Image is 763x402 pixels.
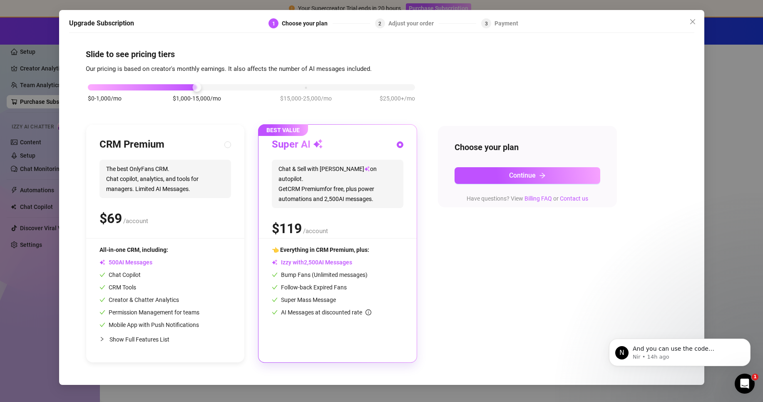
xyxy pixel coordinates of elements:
span: Creator & Chatter Analytics [99,296,179,303]
iframe: Intercom live chat [735,374,755,394]
span: arrow-right [539,172,546,179]
span: 3 [485,21,487,27]
span: AI Messages at discounted rate [281,309,371,316]
span: check [99,322,105,328]
span: collapsed [99,337,104,342]
span: 1 [272,21,275,27]
span: The best OnlyFans CRM. Chat copilot, analytics, and tools for managers. Limited AI Messages. [99,160,231,198]
h5: Upgrade Subscription [69,18,134,28]
span: close [689,18,696,25]
span: Bump Fans (Unlimited messages) [272,271,368,278]
span: check [272,284,278,290]
h4: Choose your plan [455,141,600,153]
span: Izzy with AI Messages [272,259,352,266]
span: All-in-one CRM, including: [99,246,168,253]
span: /account [123,217,148,225]
div: Adjust your order [388,18,438,28]
div: Choose your plan [282,18,333,28]
span: check [99,284,105,290]
span: info-circle [365,309,371,315]
h3: CRM Premium [99,138,164,151]
span: $15,000-25,000/mo [280,94,332,103]
span: Mobile App with Push Notifications [99,322,199,328]
span: Continue [509,171,536,179]
span: BEST VALUE [258,124,308,136]
h3: Super AI [272,138,323,151]
span: Have questions? View or [467,195,588,202]
span: Show Full Features List [109,336,169,343]
span: check [99,309,105,315]
span: $ [99,211,122,226]
span: Our pricing is based on creator's monthly earnings. It also affects the number of AI messages inc... [86,65,372,73]
span: Chat Copilot [99,271,141,278]
button: Close [686,15,699,28]
span: 1 [752,374,758,380]
a: Billing FAQ [524,195,552,202]
span: check [272,297,278,303]
span: $25,000+/mo [380,94,415,103]
span: check [272,272,278,278]
iframe: Intercom notifications message [596,321,763,379]
span: AI Messages [99,259,152,266]
span: Follow-back Expired Fans [272,284,347,291]
button: Continuearrow-right [455,167,600,184]
span: check [272,309,278,315]
span: CRM Tools [99,284,136,291]
span: Chat & Sell with [PERSON_NAME] on autopilot. Get CRM Premium for free, plus power automations and... [272,160,403,208]
span: check [99,297,105,303]
a: Contact us [560,195,588,202]
span: Super Mass Message [272,296,336,303]
span: $ [272,221,302,236]
span: Permission Management for teams [99,309,199,316]
span: 👈 Everything in CRM Premium, plus: [272,246,369,253]
div: Show Full Features List [99,329,231,349]
span: 2 [378,21,381,27]
span: Close [686,18,699,25]
span: $0-1,000/mo [88,94,122,103]
span: check [99,272,105,278]
h4: Slide to see pricing tiers [86,48,678,60]
span: $1,000-15,000/mo [172,94,221,103]
div: Payment [495,18,518,28]
span: /account [303,227,328,235]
